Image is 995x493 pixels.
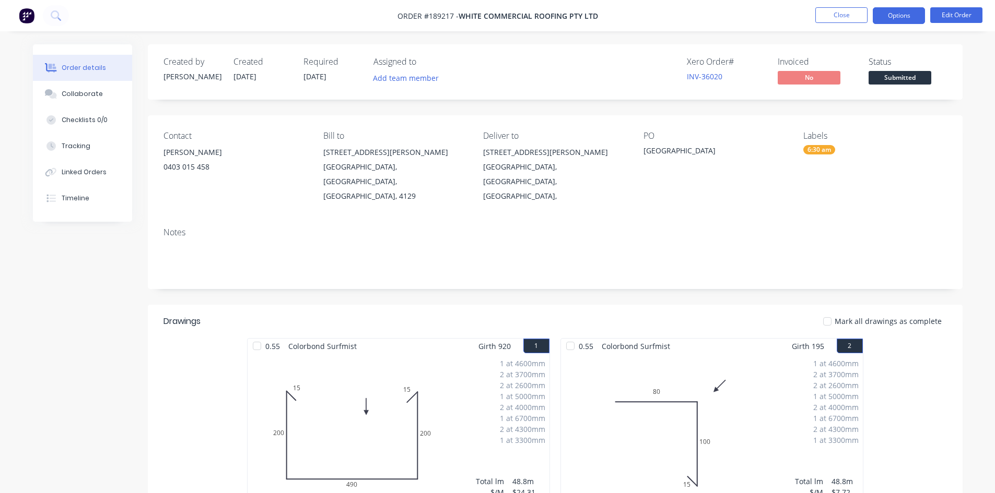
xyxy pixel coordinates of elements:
[832,476,859,487] div: 48.8m
[62,194,89,203] div: Timeline
[62,141,90,151] div: Tracking
[33,133,132,159] button: Tracking
[500,424,545,435] div: 2 at 4300mm
[303,57,361,67] div: Required
[813,369,859,380] div: 2 at 3700mm
[500,435,545,446] div: 1 at 3300mm
[795,476,823,487] div: Total lm
[62,115,108,125] div: Checklists 0/0
[284,339,361,354] span: Colorbond Surfmist
[483,160,626,203] div: [GEOGRAPHIC_DATA], [GEOGRAPHIC_DATA], [GEOGRAPHIC_DATA],
[373,57,478,67] div: Assigned to
[837,339,863,353] button: 2
[815,7,868,23] button: Close
[303,71,326,81] span: [DATE]
[512,476,545,487] div: 48.8m
[33,55,132,81] button: Order details
[778,57,856,67] div: Invoiced
[835,316,942,327] span: Mark all drawings as complete
[33,107,132,133] button: Checklists 0/0
[687,71,722,81] a: INV-36020
[803,145,835,154] div: 6:30 am
[163,57,221,67] div: Created by
[163,315,201,328] div: Drawings
[813,380,859,391] div: 2 at 2600mm
[478,339,511,354] span: Girth 920
[523,339,549,353] button: 1
[62,89,103,99] div: Collaborate
[813,413,859,424] div: 1 at 6700mm
[323,145,466,160] div: [STREET_ADDRESS][PERSON_NAME]
[813,358,859,369] div: 1 at 4600mm
[778,71,840,84] span: No
[873,7,925,24] button: Options
[803,131,946,141] div: Labels
[33,159,132,185] button: Linked Orders
[598,339,674,354] span: Colorbond Surfmist
[813,402,859,413] div: 2 at 4000mm
[500,391,545,402] div: 1 at 5000mm
[792,339,824,354] span: Girth 195
[500,380,545,391] div: 2 at 2600mm
[163,145,307,160] div: [PERSON_NAME]
[500,402,545,413] div: 2 at 4000mm
[233,57,291,67] div: Created
[323,131,466,141] div: Bill to
[163,145,307,178] div: [PERSON_NAME]0403 015 458
[687,57,765,67] div: Xero Order #
[476,476,504,487] div: Total lm
[163,227,947,237] div: Notes
[62,167,107,177] div: Linked Orders
[869,71,931,87] button: Submitted
[813,435,859,446] div: 1 at 3300mm
[500,358,545,369] div: 1 at 4600mm
[643,145,774,160] div: [GEOGRAPHIC_DATA]
[261,339,284,354] span: 0.55
[33,185,132,211] button: Timeline
[233,71,256,81] span: [DATE]
[163,131,307,141] div: Contact
[323,160,466,203] div: [GEOGRAPHIC_DATA], [GEOGRAPHIC_DATA], [GEOGRAPHIC_DATA], 4129
[483,145,626,160] div: [STREET_ADDRESS][PERSON_NAME]
[869,71,931,84] span: Submitted
[869,57,947,67] div: Status
[62,63,106,73] div: Order details
[163,71,221,82] div: [PERSON_NAME]
[483,145,626,203] div: [STREET_ADDRESS][PERSON_NAME][GEOGRAPHIC_DATA], [GEOGRAPHIC_DATA], [GEOGRAPHIC_DATA],
[323,145,466,203] div: [STREET_ADDRESS][PERSON_NAME][GEOGRAPHIC_DATA], [GEOGRAPHIC_DATA], [GEOGRAPHIC_DATA], 4129
[500,369,545,380] div: 2 at 3700mm
[397,11,459,21] span: Order #189217 -
[459,11,598,21] span: WHITE COMMERCIAL ROOFING PTY LTD
[33,81,132,107] button: Collaborate
[373,71,444,85] button: Add team member
[367,71,444,85] button: Add team member
[19,8,34,23] img: Factory
[483,131,626,141] div: Deliver to
[643,131,787,141] div: PO
[163,160,307,174] div: 0403 015 458
[813,424,859,435] div: 2 at 4300mm
[500,413,545,424] div: 1 at 6700mm
[930,7,982,23] button: Edit Order
[813,391,859,402] div: 1 at 5000mm
[575,339,598,354] span: 0.55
